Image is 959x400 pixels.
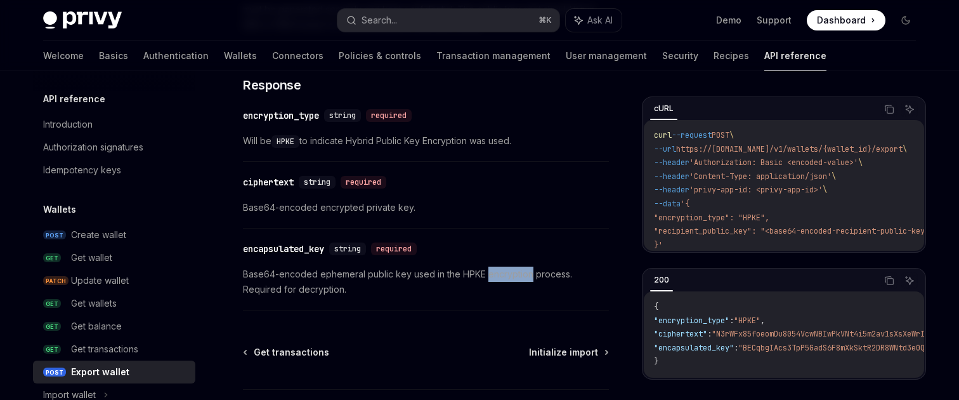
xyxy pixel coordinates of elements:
[672,130,712,140] span: --request
[676,144,903,154] span: https://[DOMAIN_NAME]/v1/wallets/{wallet_id}/export
[243,109,319,122] div: encryption_type
[714,41,749,71] a: Recipes
[33,223,195,246] a: POSTCreate wallet
[43,11,122,29] img: dark logo
[362,13,397,28] div: Search...
[654,171,689,182] span: --header
[243,176,294,189] div: ciphertext
[654,213,769,223] span: "encryption_type": "HPKE",
[654,226,934,236] span: "recipient_public_key": "<base64-encoded-recipient-public-key>"
[43,140,143,155] div: Authorization signatures
[33,315,195,338] a: GETGet balance
[33,136,195,159] a: Authorization signatures
[43,163,121,178] div: Idempotency keys
[43,41,84,71] a: Welcome
[654,130,672,140] span: curl
[304,177,330,187] span: string
[757,14,792,27] a: Support
[689,171,832,182] span: 'Content-Type: application/json'
[33,246,195,269] a: GETGet wallet
[99,41,128,71] a: Basics
[858,157,863,168] span: \
[650,272,673,288] div: 200
[689,157,858,168] span: 'Authorization: Basic <encoded-value>'
[807,10,885,30] a: Dashboard
[43,299,61,309] span: GET
[712,130,729,140] span: POST
[254,346,329,359] span: Get transactions
[43,322,61,331] span: GET
[71,227,126,243] div: Create wallet
[654,302,658,312] span: {
[566,9,622,32] button: Ask AI
[654,144,676,154] span: --url
[71,296,117,311] div: Get wallets
[243,76,301,94] span: Response
[734,316,760,326] span: "HPKE"
[881,101,897,117] button: Copy the contents from the code block
[681,199,689,209] span: '{
[764,41,826,71] a: API reference
[334,244,361,254] span: string
[71,364,129,380] div: Export wallet
[707,329,712,339] span: :
[33,361,195,383] a: POSTExport wallet
[654,316,729,326] span: "encryption_type"
[716,14,741,27] a: Demo
[654,199,681,209] span: --data
[896,10,916,30] button: Toggle dark mode
[650,101,677,116] div: cURL
[371,243,417,255] div: required
[654,356,658,366] span: }
[43,276,68,286] span: PATCH
[538,15,552,25] span: ⌘ K
[760,316,765,326] span: ,
[901,101,918,117] button: Ask AI
[339,41,421,71] a: Policies & controls
[901,272,918,289] button: Ask AI
[71,342,138,357] div: Get transactions
[654,185,689,195] span: --header
[43,202,76,217] h5: Wallets
[43,345,61,354] span: GET
[903,144,907,154] span: \
[817,14,866,27] span: Dashboard
[529,346,598,359] span: Initialize import
[43,117,93,132] div: Introduction
[33,338,195,361] a: GETGet transactions
[881,272,897,289] button: Copy the contents from the code block
[662,41,698,71] a: Security
[33,292,195,315] a: GETGet wallets
[832,171,836,182] span: \
[654,157,689,168] span: --header
[43,253,61,263] span: GET
[341,176,386,189] div: required
[272,41,323,71] a: Connectors
[43,91,105,107] h5: API reference
[33,159,195,182] a: Idempotency keys
[243,133,609,149] span: Will be to indicate Hybrid Public Key Encryption was used.
[329,110,356,121] span: string
[244,346,329,359] a: Get transactions
[224,41,257,71] a: Wallets
[337,9,559,32] button: Search...⌘K
[654,343,734,353] span: "encapsulated_key"
[823,185,827,195] span: \
[243,243,324,255] div: encapsulated_key
[529,346,608,359] a: Initialize import
[33,113,195,136] a: Introduction
[71,273,129,288] div: Update wallet
[71,319,122,334] div: Get balance
[689,185,823,195] span: 'privy-app-id: <privy-app-id>'
[587,14,613,27] span: Ask AI
[271,135,299,148] code: HPKE
[366,109,412,122] div: required
[734,343,738,353] span: :
[33,269,195,292] a: PATCHUpdate wallet
[566,41,647,71] a: User management
[243,200,609,215] span: Base64-encoded encrypted private key.
[71,250,112,265] div: Get wallet
[654,329,707,339] span: "ciphertext"
[654,240,663,250] span: }'
[729,130,734,140] span: \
